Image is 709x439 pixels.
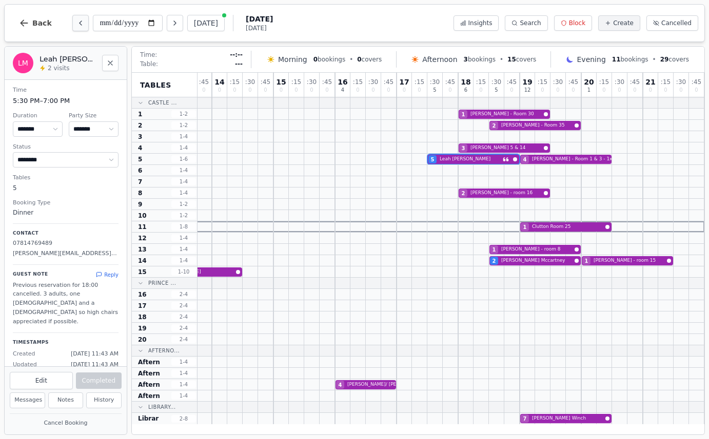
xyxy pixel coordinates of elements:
[541,88,544,93] span: 0
[199,79,209,85] span: : 45
[577,54,606,65] span: Evening
[553,79,563,85] span: : 30
[507,56,516,63] span: 15
[356,88,359,93] span: 0
[138,144,142,152] span: 4
[357,56,361,63] span: 0
[102,55,119,71] button: Close
[171,245,196,253] span: 1 - 4
[230,79,240,85] span: : 15
[470,144,542,152] span: [PERSON_NAME] 5 & 14
[692,79,701,85] span: : 45
[510,88,513,93] span: 0
[612,56,621,63] span: 11
[532,156,653,163] span: [PERSON_NAME] - Room 1 & 3 - 1x [MEDICAL_DATA]
[349,55,353,64] span: •
[294,88,298,93] span: 0
[71,361,119,369] span: [DATE] 11:43 AM
[646,15,698,31] button: Cancelled
[171,302,196,309] span: 2 - 4
[171,268,196,276] span: 1 - 10
[448,88,451,93] span: 0
[695,88,698,93] span: 0
[618,88,621,93] span: 0
[10,417,122,430] button: Cancel Booking
[264,88,267,93] span: 0
[462,144,465,152] span: 3
[13,174,119,182] dt: Tables
[645,78,655,86] span: 21
[248,88,251,93] span: 0
[572,88,575,93] span: 0
[399,78,409,86] span: 17
[341,88,344,93] span: 4
[493,257,496,265] span: 2
[347,381,467,388] span: [PERSON_NAME]/ [PERSON_NAME] [PERSON_NAME]
[479,88,482,93] span: 0
[13,339,119,346] p: Timestamps
[445,79,455,85] span: : 45
[138,200,142,208] span: 9
[357,55,382,64] span: covers
[13,230,119,237] p: Contact
[187,15,225,31] button: [DATE]
[418,88,421,93] span: 0
[556,88,559,93] span: 0
[493,246,496,254] span: 1
[649,88,652,93] span: 0
[660,56,669,63] span: 29
[462,190,465,197] span: 2
[633,88,636,93] span: 0
[338,78,347,86] span: 16
[353,79,363,85] span: : 15
[470,111,542,118] span: [PERSON_NAME] - Room 30
[138,234,147,242] span: 12
[69,112,119,120] dt: Party Size
[433,88,436,93] span: 5
[507,55,536,64] span: covers
[280,88,283,93] span: 0
[138,257,147,265] span: 14
[13,239,119,248] p: 07814769489
[584,78,594,86] span: 20
[138,302,147,310] span: 17
[171,234,196,242] span: 1 - 4
[13,112,63,120] dt: Duration
[72,15,89,31] button: Previous day
[503,156,509,162] svg: Customer message
[307,79,317,85] span: : 30
[501,122,573,129] span: [PERSON_NAME] - Room 35
[615,79,624,85] span: : 30
[171,121,196,129] span: 1 - 2
[230,51,243,59] span: --:--
[163,268,234,276] span: [PERSON_NAME]
[569,19,585,27] span: Block
[138,133,142,141] span: 3
[171,257,196,264] span: 1 - 4
[523,156,527,163] span: 4
[313,55,345,64] span: bookings
[13,199,119,207] dt: Booking Type
[171,392,196,400] span: 1 - 4
[612,55,648,64] span: bookings
[13,143,119,152] dt: Status
[13,271,48,278] p: Guest Note
[664,88,667,93] span: 0
[138,414,159,423] span: Librar
[171,110,196,118] span: 1 - 2
[40,54,96,64] h2: Leah [PERSON_NAME]
[171,369,196,377] span: 1 - 4
[598,15,640,31] button: Create
[138,358,160,366] span: Aftern
[171,200,196,208] span: 1 - 2
[48,64,69,72] span: 2 visits
[454,15,499,31] button: Insights
[387,88,390,93] span: 0
[440,156,501,163] span: Leah [PERSON_NAME]
[96,271,119,279] button: Reply
[138,223,147,231] span: 11
[501,246,573,253] span: [PERSON_NAME] - room 8
[171,155,196,163] span: 1 - 6
[138,189,142,197] span: 8
[613,19,634,27] span: Create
